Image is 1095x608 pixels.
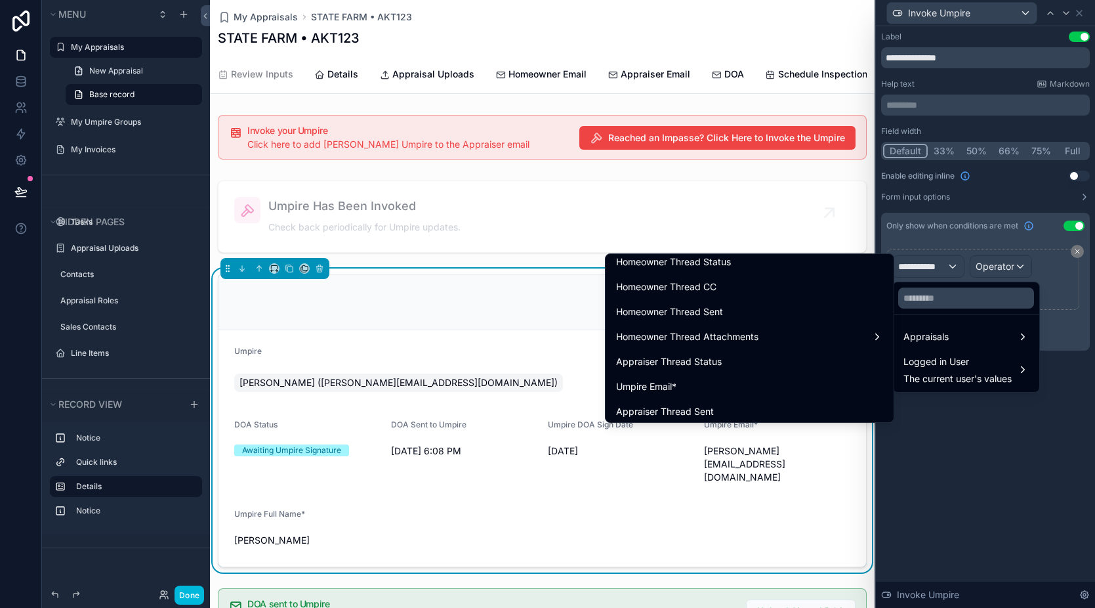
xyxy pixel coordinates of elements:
label: Notice [76,506,192,516]
span: Schedule Inspection [778,68,867,81]
a: STATE FARM • AKT123 [311,11,412,24]
label: My Invoices [71,144,194,155]
label: Sales Contacts [60,322,194,332]
span: [DATE] 6:08 PM [391,445,537,458]
span: Umpire Email* [616,379,676,395]
span: Umpire [234,346,262,356]
span: Logged in User [903,354,1012,370]
span: [PERSON_NAME] ([PERSON_NAME][EMAIL_ADDRESS][DOMAIN_NAME]) [239,376,558,389]
a: Appraisal Uploads [379,62,474,89]
span: New Appraisal [89,66,143,76]
button: Hidden pages [47,213,197,231]
a: Details [314,62,358,89]
h1: STATE FARM • AKT123 [218,29,360,47]
span: Homeowner Email [508,68,587,81]
label: Line Items [71,348,194,358]
label: Appraisal Roles [60,295,194,306]
a: Base record [66,84,202,105]
span: Homeowner Thread Sent [616,304,723,320]
span: DOA [724,68,744,81]
span: Homeowner Thread Attachments [616,329,758,345]
span: Umpire Full Name* [234,509,305,519]
span: Appraiser Thread Sent [616,404,714,420]
span: Homeowner Thread Status [616,254,731,270]
span: DOA Status [234,420,278,429]
span: [DATE] [548,445,694,458]
label: Notice [76,433,192,443]
span: DOA Sent to Umpire [391,420,466,429]
div: scrollable content [42,422,210,534]
a: Review Inputs [218,62,293,89]
span: Homeowner Thread CC [616,279,716,295]
span: Base record [89,89,134,100]
span: Appraiser Email [621,68,690,81]
button: Menu [47,5,150,24]
span: [PERSON_NAME][EMAIL_ADDRESS][DOMAIN_NAME] [704,445,850,484]
a: Homeowner Email [495,62,587,89]
span: Umpire Email* [704,420,758,429]
span: Review Inputs [231,68,293,81]
a: DOA [711,62,744,89]
span: Details [327,68,358,81]
span: Menu [58,9,86,20]
label: Details [76,481,192,492]
a: Schedule Inspection [765,62,867,89]
button: Done [175,586,204,605]
a: New Appraisal [66,60,202,81]
span: My Appraisals [234,11,298,24]
label: Contacts [60,269,194,280]
div: Awaiting Umpire Signature [242,445,341,456]
label: My Umpire Groups [71,117,194,127]
span: The current user's values [903,372,1012,385]
a: Appraiser Email [608,62,690,89]
span: Appraisal Uploads [392,68,474,81]
span: Record view [58,399,122,410]
label: Quick links [76,457,192,467]
span: Appraisals [903,329,949,345]
span: [PERSON_NAME] [234,534,381,547]
label: Appraisal Uploads [71,243,194,253]
span: Appraiser Thread Status [616,354,722,370]
button: Record view [47,395,181,414]
label: My Appraisals [71,42,194,53]
label: Tasks [71,217,194,227]
span: Umpire DOA Sign Date [548,420,633,429]
a: My Appraisals [218,11,298,24]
